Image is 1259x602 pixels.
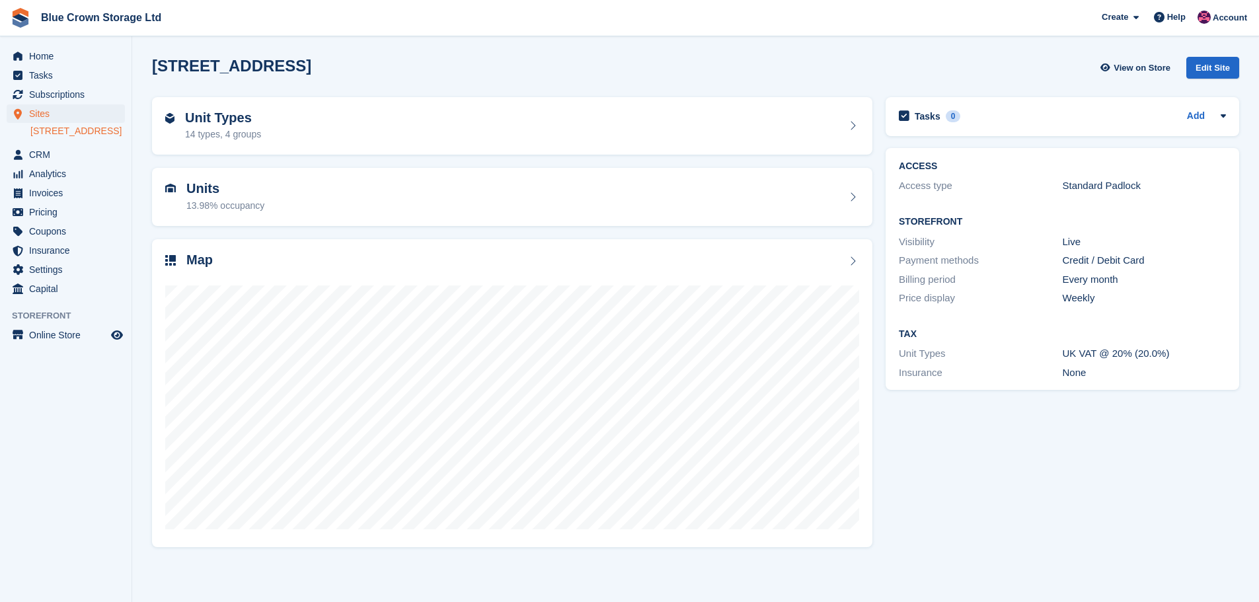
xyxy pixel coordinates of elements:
div: Every month [1063,272,1226,287]
a: Unit Types 14 types, 4 groups [152,97,872,155]
img: map-icn-33ee37083ee616e46c38cad1a60f524a97daa1e2b2c8c0bc3eb3415660979fc1.svg [165,255,176,266]
a: menu [7,326,125,344]
h2: Storefront [899,217,1226,227]
div: Unit Types [899,346,1062,361]
a: menu [7,184,125,202]
div: 0 [946,110,961,122]
a: menu [7,165,125,183]
a: View on Store [1098,57,1176,79]
a: Map [152,239,872,548]
div: 14 types, 4 groups [185,128,261,141]
span: Help [1167,11,1186,24]
a: Blue Crown Storage Ltd [36,7,167,28]
a: Units 13.98% occupancy [152,168,872,226]
span: Capital [29,280,108,298]
img: unit-type-icn-2b2737a686de81e16bb02015468b77c625bbabd49415b5ef34ead5e3b44a266d.svg [165,113,174,124]
h2: Map [186,252,213,268]
a: menu [7,241,125,260]
span: View on Store [1114,61,1170,75]
a: menu [7,280,125,298]
h2: Units [186,181,264,196]
a: menu [7,203,125,221]
span: Online Store [29,326,108,344]
div: Standard Padlock [1063,178,1226,194]
a: menu [7,47,125,65]
a: menu [7,260,125,279]
div: Credit / Debit Card [1063,253,1226,268]
span: Insurance [29,241,108,260]
span: Tasks [29,66,108,85]
a: menu [7,85,125,104]
span: Account [1213,11,1247,24]
h2: Tasks [915,110,940,122]
img: Joe Ashley [1198,11,1211,24]
span: Create [1102,11,1128,24]
div: Insurance [899,365,1062,381]
a: menu [7,222,125,241]
a: Preview store [109,327,125,343]
div: None [1063,365,1226,381]
span: Invoices [29,184,108,202]
h2: [STREET_ADDRESS] [152,57,311,75]
a: Add [1187,109,1205,124]
h2: Unit Types [185,110,261,126]
span: Storefront [12,309,132,322]
span: Analytics [29,165,108,183]
a: menu [7,104,125,123]
img: unit-icn-7be61d7bf1b0ce9d3e12c5938cc71ed9869f7b940bace4675aadf7bd6d80202e.svg [165,184,176,193]
span: Pricing [29,203,108,221]
a: Edit Site [1186,57,1239,84]
a: [STREET_ADDRESS] [30,125,125,137]
span: Coupons [29,222,108,241]
img: stora-icon-8386f47178a22dfd0bd8f6a31ec36ba5ce8667c1dd55bd0f319d3a0aa187defe.svg [11,8,30,28]
div: Edit Site [1186,57,1239,79]
div: UK VAT @ 20% (20.0%) [1063,346,1226,361]
a: menu [7,145,125,164]
div: Price display [899,291,1062,306]
div: Weekly [1063,291,1226,306]
span: Settings [29,260,108,279]
span: CRM [29,145,108,164]
h2: Tax [899,329,1226,340]
span: Home [29,47,108,65]
div: Access type [899,178,1062,194]
span: Sites [29,104,108,123]
div: Live [1063,235,1226,250]
div: Payment methods [899,253,1062,268]
a: menu [7,66,125,85]
div: Billing period [899,272,1062,287]
div: 13.98% occupancy [186,199,264,213]
div: Visibility [899,235,1062,250]
h2: ACCESS [899,161,1226,172]
span: Subscriptions [29,85,108,104]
